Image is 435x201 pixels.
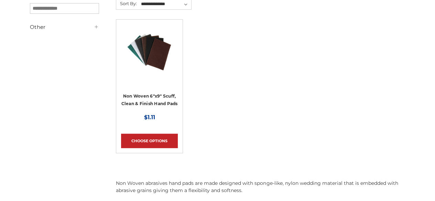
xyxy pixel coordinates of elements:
a: Non Woven 6"x9" Scuff, Clean & Finish Hand Pads [121,24,177,81]
img: Non Woven 6"x9" Scuff, Clean & Finish Hand Pads [122,24,177,79]
span: $1.11 [144,114,155,121]
p: Non Woven abrasives hand pads are made designed with sponge-like, nylon wedding material that is ... [116,180,405,194]
h5: Other [30,23,99,31]
a: Choose Options [121,134,177,148]
a: Non Woven 6"x9" Scuff, Clean & Finish Hand Pads [121,93,177,107]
